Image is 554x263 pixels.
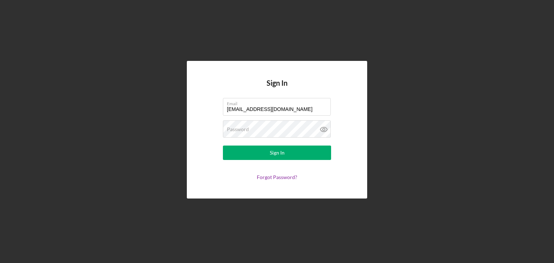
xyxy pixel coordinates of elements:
[223,146,331,160] button: Sign In
[270,146,285,160] div: Sign In
[227,98,331,106] label: Email
[257,174,297,180] a: Forgot Password?
[227,126,249,132] label: Password
[267,79,287,98] h4: Sign In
